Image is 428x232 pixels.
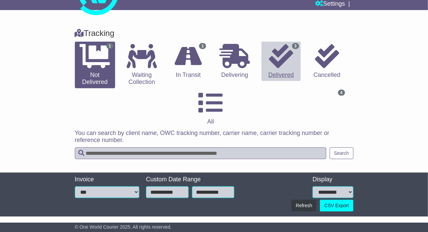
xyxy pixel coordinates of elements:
[75,224,172,230] span: © One World Courier 2025. All rights reserved.
[75,176,140,183] div: Invoice
[106,43,113,49] span: 1
[292,43,299,49] span: 3
[313,176,353,183] div: Display
[72,29,357,38] div: Tracking
[122,42,162,88] a: Waiting Collection
[261,42,301,81] a: 3 Delivered
[338,90,345,96] span: 4
[146,176,234,183] div: Custom Date Range
[75,88,347,128] a: 4 All
[307,42,347,81] a: Cancelled
[320,200,353,212] a: CSV Export
[199,43,206,49] span: 1
[169,42,208,81] a: 1 In Transit
[215,42,255,81] a: Delivering
[75,42,115,88] a: 1 Not Delivered
[291,200,317,212] button: Refresh
[330,147,353,159] button: Search
[75,130,353,144] p: You can search by client name, OWC tracking number, carrier name, carrier tracking number or refe...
